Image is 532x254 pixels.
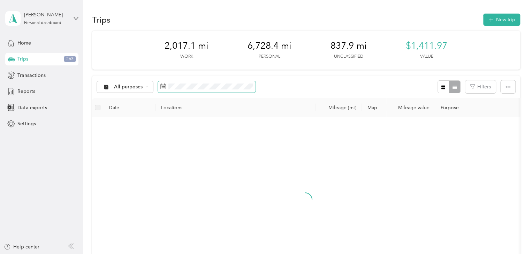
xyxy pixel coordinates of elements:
span: 2,017.1 mi [165,40,208,51]
div: Personal dashboard [24,21,61,25]
span: 837.9 mi [330,40,367,51]
p: Value [420,54,433,60]
button: New trip [483,14,520,26]
span: Reports [17,88,35,95]
span: Trips [17,55,28,63]
span: Settings [17,120,36,127]
span: Data exports [17,104,47,111]
button: Help center [4,243,39,251]
span: $1,411.97 [406,40,447,51]
p: Work [180,54,193,60]
h1: Trips [92,16,111,23]
th: Map [362,98,386,117]
th: Mileage (mi) [316,98,362,117]
span: All purposes [114,85,143,89]
th: Mileage value [386,98,435,117]
span: Transactions [17,72,46,79]
div: [PERSON_NAME] [24,11,68,18]
th: Locations [155,98,316,117]
th: Date [103,98,155,117]
p: Personal [259,54,280,60]
iframe: Everlance-gr Chat Button Frame [493,215,532,254]
span: 263 [64,56,76,62]
p: Unclassified [334,54,363,60]
span: 6,728.4 mi [248,40,291,51]
span: Home [17,39,31,47]
button: Filters [465,80,496,93]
